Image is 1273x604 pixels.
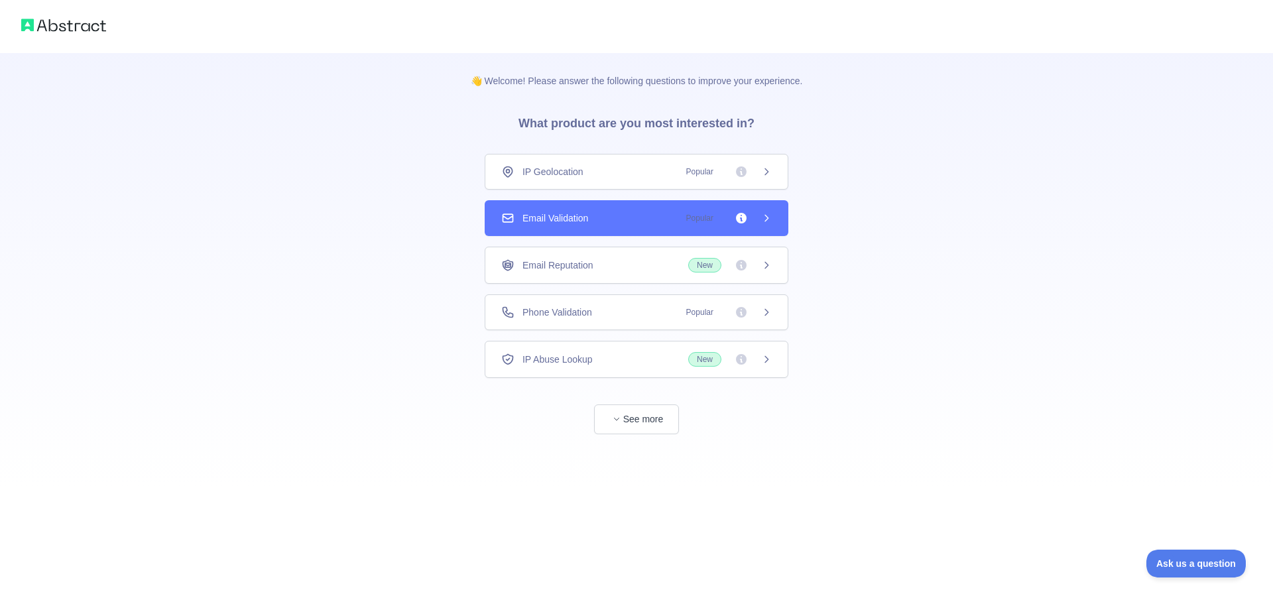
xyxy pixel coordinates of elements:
[678,306,721,319] span: Popular
[594,404,679,434] button: See more
[678,211,721,225] span: Popular
[522,353,593,366] span: IP Abuse Lookup
[522,165,583,178] span: IP Geolocation
[678,165,721,178] span: Popular
[1146,550,1246,577] iframe: Toggle Customer Support
[688,352,721,367] span: New
[497,88,776,154] h3: What product are you most interested in?
[522,211,588,225] span: Email Validation
[450,53,824,88] p: 👋 Welcome! Please answer the following questions to improve your experience.
[688,258,721,272] span: New
[522,306,592,319] span: Phone Validation
[522,259,593,272] span: Email Reputation
[21,16,106,34] img: Abstract logo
